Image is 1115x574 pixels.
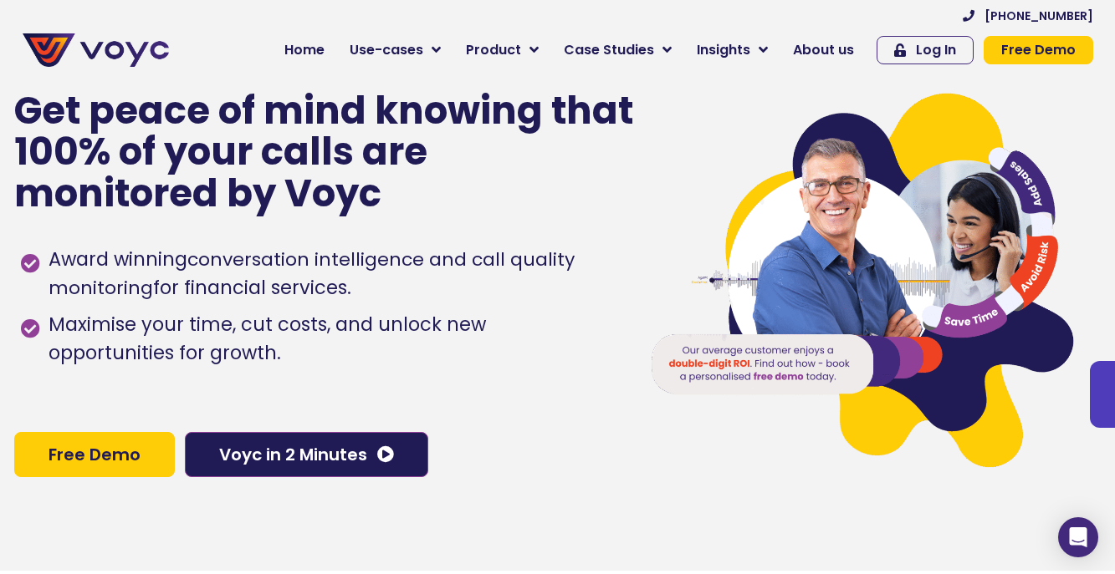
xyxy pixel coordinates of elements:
span: [PHONE_NUMBER] [985,10,1093,22]
div: Open Intercom Messenger [1058,517,1098,557]
a: Free Demo [14,432,175,477]
span: Voyc in 2 Minutes [219,446,367,463]
span: Use-cases [350,40,423,60]
a: Case Studies [551,33,684,67]
a: About us [780,33,867,67]
a: Use-cases [337,33,453,67]
span: Maximise your time, cut costs, and unlock new opportunities for growth. [44,311,616,368]
a: [PHONE_NUMBER] [963,10,1093,22]
span: Product [466,40,521,60]
h1: conversation intelligence and call quality monitoring [49,246,575,301]
span: Insights [697,40,750,60]
a: Voyc in 2 Minutes [185,432,428,477]
a: Home [272,33,337,67]
a: Free Demo [984,36,1093,64]
a: Log In [877,36,974,64]
span: Home [284,40,325,60]
span: Free Demo [1001,43,1076,57]
a: Product [453,33,551,67]
img: voyc-full-logo [23,33,169,67]
span: Free Demo [49,446,141,463]
span: About us [793,40,854,60]
span: Log In [916,43,956,57]
a: Insights [684,33,780,67]
p: Get peace of mind knowing that 100% of your calls are monitored by Voyc [14,90,636,215]
span: Award winning for financial services. [44,246,616,302]
span: Case Studies [564,40,654,60]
